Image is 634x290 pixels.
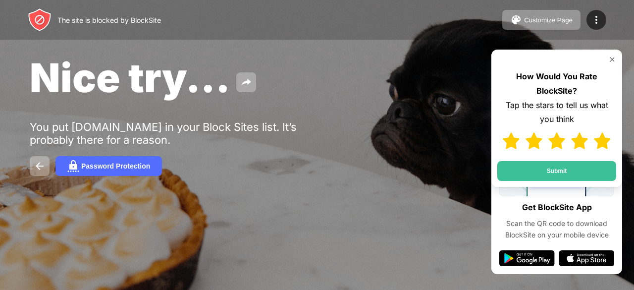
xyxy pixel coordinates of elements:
[510,14,522,26] img: pallet.svg
[559,250,614,266] img: app-store.svg
[503,132,520,149] img: star-full.svg
[55,156,162,176] button: Password Protection
[34,160,46,172] img: back.svg
[497,69,616,98] div: How Would You Rate BlockSite?
[81,162,150,170] div: Password Protection
[30,54,230,102] span: Nice try...
[502,10,581,30] button: Customize Page
[30,120,336,146] div: You put [DOMAIN_NAME] in your Block Sites list. It’s probably there for a reason.
[67,160,79,172] img: password.svg
[499,250,555,266] img: google-play.svg
[571,132,588,149] img: star-full.svg
[548,132,565,149] img: star-full.svg
[524,16,573,24] div: Customize Page
[608,56,616,63] img: rate-us-close.svg
[28,8,52,32] img: header-logo.svg
[526,132,542,149] img: star-full.svg
[497,98,616,127] div: Tap the stars to tell us what you think
[594,132,611,149] img: star-full.svg
[57,16,161,24] div: The site is blocked by BlockSite
[590,14,602,26] img: menu-icon.svg
[240,76,252,88] img: share.svg
[497,161,616,181] button: Submit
